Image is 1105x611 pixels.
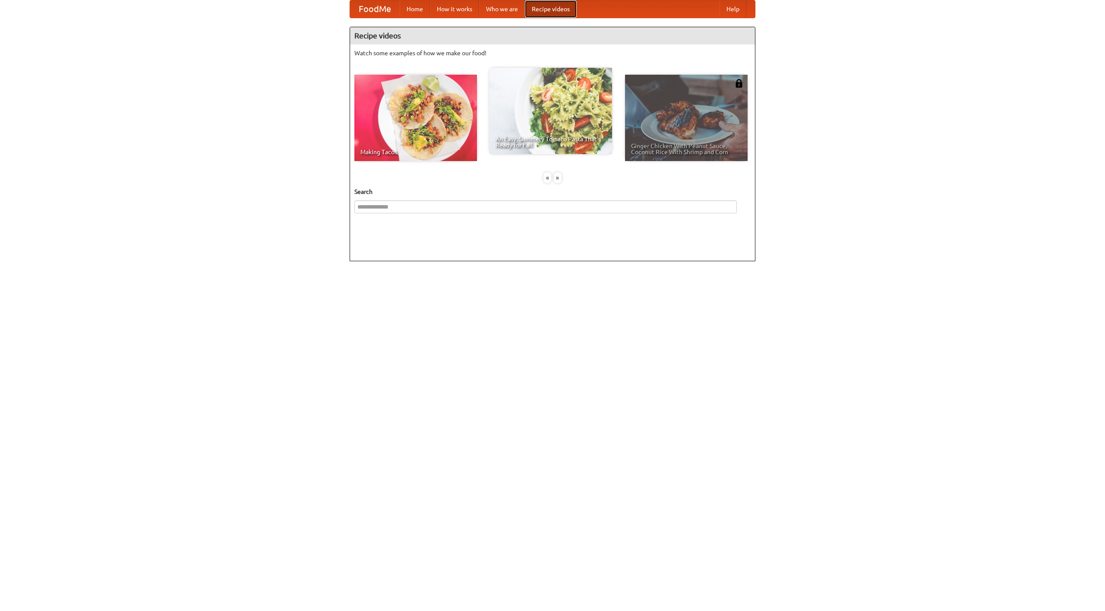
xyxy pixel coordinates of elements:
span: An Easy, Summery Tomato Pasta That's Ready for Fall [496,136,606,148]
div: « [543,172,551,183]
a: Home [400,0,430,18]
img: 483408.png [735,79,743,88]
a: Who we are [479,0,525,18]
a: Making Tacos [354,75,477,161]
a: Help [720,0,746,18]
span: Making Tacos [360,149,471,155]
a: FoodMe [350,0,400,18]
a: Recipe videos [525,0,577,18]
a: An Easy, Summery Tomato Pasta That's Ready for Fall [489,68,612,154]
div: » [554,172,562,183]
p: Watch some examples of how we make our food! [354,49,751,57]
h5: Search [354,187,751,196]
a: How it works [430,0,479,18]
h4: Recipe videos [350,27,755,44]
